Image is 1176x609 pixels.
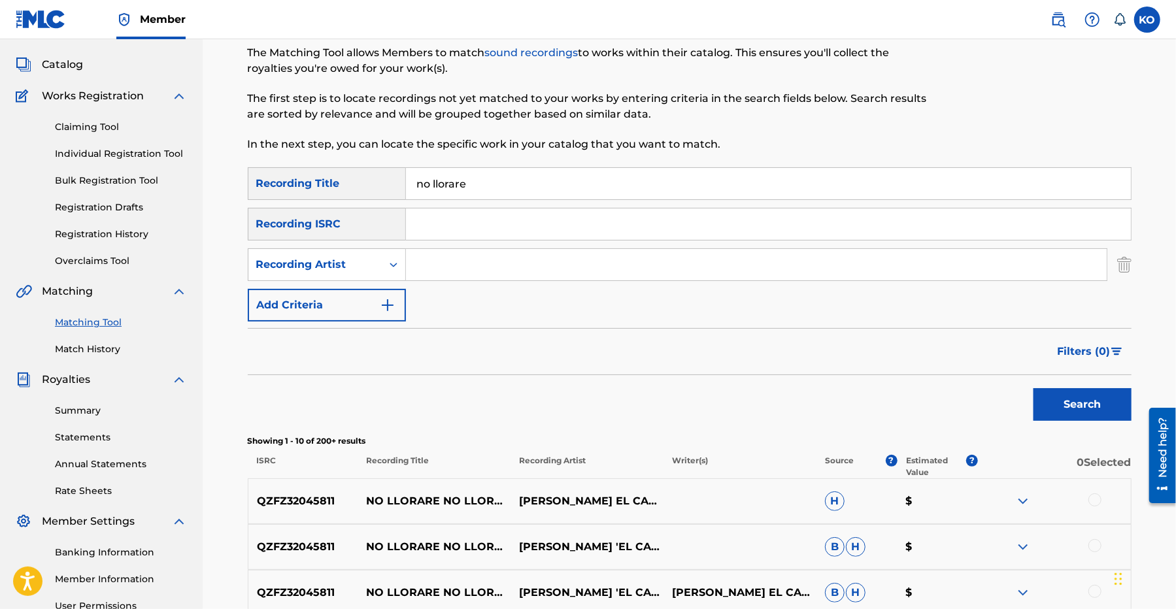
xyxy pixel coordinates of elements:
[248,435,1132,447] p: Showing 1 - 10 of 200+ results
[825,491,845,511] span: H
[55,546,187,559] a: Banking Information
[825,537,845,557] span: B
[55,120,187,134] a: Claiming Tool
[55,174,187,188] a: Bulk Registration Tool
[55,484,187,498] a: Rate Sheets
[171,284,187,299] img: expand
[248,289,406,321] button: Add Criteria
[55,316,187,329] a: Matching Tool
[897,493,978,509] p: $
[846,537,865,557] span: H
[171,514,187,529] img: expand
[1111,546,1176,609] div: Chatt-widget
[116,12,132,27] img: Top Rightsholder
[42,57,83,73] span: Catalog
[1134,7,1160,33] div: User Menu
[886,455,898,467] span: ?
[1050,12,1066,27] img: search
[825,455,854,478] p: Source
[511,539,664,555] p: [PERSON_NAME] 'EL CASCARRABIAS' [PERSON_NAME]
[1058,344,1111,359] span: Filters ( 0 )
[1139,403,1176,508] iframe: Resource Center
[1113,13,1126,26] div: Notifications
[1117,248,1132,281] img: Delete Criterion
[55,457,187,471] a: Annual Statements
[1111,348,1122,355] img: filter
[16,25,95,41] a: SummarySummary
[55,572,187,586] a: Member Information
[1079,7,1105,33] div: Help
[358,539,511,555] p: NO LLORARE NO LLORARE
[248,91,928,122] p: The first step is to locate recordings not yet matched to your works by entering criteria in the ...
[978,455,1131,478] p: 0 Selected
[55,404,187,418] a: Summary
[966,455,978,467] span: ?
[42,88,144,104] span: Works Registration
[664,455,816,478] p: Writer(s)
[664,585,816,601] p: [PERSON_NAME] EL CASCARRABIAS [PERSON_NAME]
[248,585,358,601] p: QZFZ32045811
[248,493,358,509] p: QZFZ32045811
[1084,12,1100,27] img: help
[1045,7,1071,33] a: Public Search
[511,493,664,509] p: [PERSON_NAME] EL CASCARRABIAS [PERSON_NAME]
[16,514,31,529] img: Member Settings
[897,585,978,601] p: $
[16,284,32,299] img: Matching
[55,431,187,444] a: Statements
[42,372,90,387] span: Royalties
[357,455,510,478] p: Recording Title
[16,10,66,29] img: MLC Logo
[248,539,358,555] p: QZFZ32045811
[16,57,83,73] a: CatalogCatalog
[55,227,187,241] a: Registration History
[55,342,187,356] a: Match History
[140,12,186,27] span: Member
[55,201,187,214] a: Registration Drafts
[897,539,978,555] p: $
[1015,539,1031,555] img: expand
[248,167,1132,427] form: Search Form
[906,455,966,478] p: Estimated Value
[358,585,511,601] p: NO LLORARE NO LLORARE
[55,147,187,161] a: Individual Registration Tool
[171,372,187,387] img: expand
[1015,585,1031,601] img: expand
[1050,335,1132,368] button: Filters (0)
[1115,559,1122,599] div: Dra
[248,137,928,152] p: In the next step, you can locate the specific work in your catalog that you want to match.
[16,88,33,104] img: Works Registration
[1111,546,1176,609] iframe: Chat Widget
[1015,493,1031,509] img: expand
[1033,388,1132,421] button: Search
[358,493,511,509] p: NO LLORARE NO LLORARE
[485,46,579,59] a: sound recordings
[380,297,395,313] img: 9d2ae6d4665cec9f34b9.svg
[846,583,865,602] span: H
[16,57,31,73] img: Catalog
[55,254,187,268] a: Overclaims Tool
[511,455,664,478] p: Recording Artist
[256,257,374,272] div: Recording Artist
[16,372,31,387] img: Royalties
[825,583,845,602] span: B
[171,88,187,104] img: expand
[248,455,358,478] p: ISRC
[42,284,93,299] span: Matching
[511,585,664,601] p: [PERSON_NAME] 'EL CASCARRABIAS' [PERSON_NAME]
[248,45,928,76] p: The Matching Tool allows Members to match to works within their catalog. This ensures you'll coll...
[42,514,135,529] span: Member Settings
